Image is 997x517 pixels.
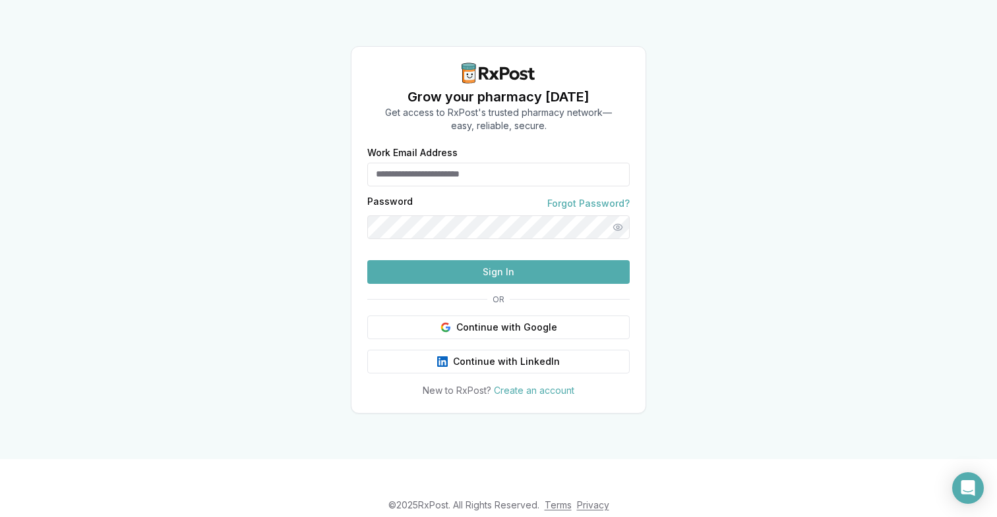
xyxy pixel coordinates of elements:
img: Google [440,322,451,333]
p: Get access to RxPost's trusted pharmacy network— easy, reliable, secure. [385,106,612,132]
h1: Grow your pharmacy [DATE] [385,88,612,106]
label: Work Email Address [367,148,630,157]
span: OR [487,294,510,305]
a: Create an account [494,385,574,396]
img: LinkedIn [437,356,448,367]
button: Sign In [367,260,630,284]
img: RxPost Logo [456,63,541,84]
a: Forgot Password? [547,197,630,210]
span: New to RxPost? [423,385,491,396]
div: Open Intercom Messenger [952,472,984,504]
a: Privacy [577,499,609,510]
label: Password [367,197,413,210]
button: Show password [606,215,630,239]
button: Continue with Google [367,315,630,339]
a: Terms [545,499,572,510]
button: Continue with LinkedIn [367,350,630,373]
